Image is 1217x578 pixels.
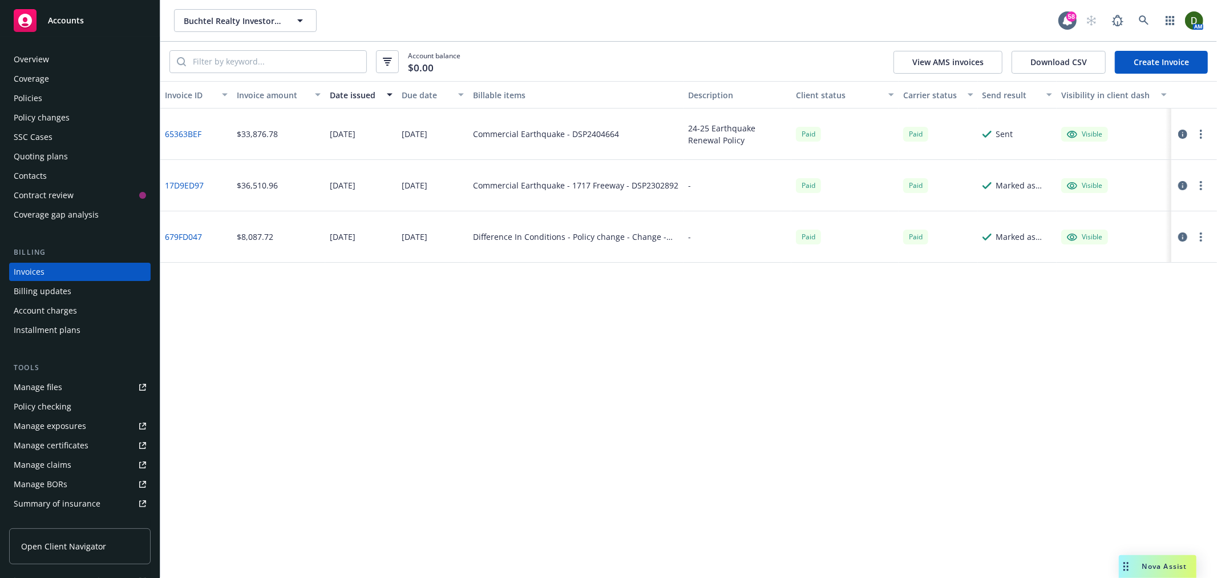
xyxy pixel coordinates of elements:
div: 24-25 Earthquake Renewal Policy [688,122,787,146]
div: Manage claims [14,456,71,474]
div: Visible [1067,180,1102,191]
div: Paid [796,230,821,244]
a: Start snowing [1080,9,1103,32]
div: Account charges [14,302,77,320]
a: 17D9ED97 [165,179,204,191]
div: Summary of insurance [14,495,100,513]
a: Contract review [9,186,151,204]
a: Overview [9,50,151,69]
div: Marked as sent [996,179,1052,191]
button: Client status [791,81,899,109]
a: Search [1133,9,1155,32]
a: Manage claims [9,456,151,474]
span: Account balance [408,51,460,72]
a: SSC Cases [9,128,151,146]
div: Marked as sent [996,231,1052,243]
a: Installment plans [9,321,151,339]
div: Invoice ID [165,89,215,101]
a: 679FD047 [165,231,202,243]
a: Manage BORs [9,475,151,493]
a: Manage certificates [9,436,151,455]
div: Client status [796,89,882,101]
div: Policy AI ingestions [14,514,87,532]
button: Nova Assist [1119,555,1196,578]
div: Quoting plans [14,147,68,166]
span: $0.00 [408,61,434,75]
button: Billable items [468,81,684,109]
div: Manage exposures [14,417,86,435]
a: Billing updates [9,282,151,300]
div: Visible [1067,129,1102,139]
div: Paid [903,178,928,192]
span: Paid [796,127,821,141]
a: Manage exposures [9,417,151,435]
div: Invoice amount [237,89,308,101]
div: Carrier status [903,89,960,101]
span: Buchtel Realty Investors, LLC [184,15,282,27]
div: Paid [903,230,928,244]
a: Create Invoice [1115,51,1208,74]
a: Accounts [9,5,151,37]
div: Commercial Earthquake - 1717 Freeway - DSP2302892 [473,179,678,191]
div: SSC Cases [14,128,52,146]
img: photo [1185,11,1203,30]
div: Billing [9,247,151,258]
div: Paid [903,127,928,141]
div: Tools [9,362,151,374]
a: Coverage gap analysis [9,206,151,224]
div: Sent [996,128,1013,140]
div: 58 [1066,11,1077,22]
div: Visible [1067,232,1102,242]
a: Report a Bug [1106,9,1129,32]
div: Send result [983,89,1040,101]
input: Filter by keyword... [186,51,366,73]
div: Contacts [14,167,47,185]
div: - [688,231,691,243]
div: Policies [14,89,42,107]
button: Buchtel Realty Investors, LLC [174,9,317,32]
div: Invoices [14,263,45,281]
button: Invoice amount [232,81,325,109]
div: Contract review [14,186,74,204]
a: Invoices [9,263,151,281]
a: Coverage [9,70,151,88]
button: Invoice ID [160,81,232,109]
span: Nova Assist [1142,561,1187,571]
div: Due date [402,89,452,101]
button: View AMS invoices [893,51,1002,74]
div: [DATE] [330,128,355,140]
a: 65363BEF [165,128,201,140]
div: Billable items [473,89,679,101]
a: Switch app [1159,9,1182,32]
div: Policy checking [14,398,71,416]
div: [DATE] [402,128,427,140]
div: Difference In Conditions - Policy change - Change - 550007258 [473,231,679,243]
div: Paid [796,178,821,192]
div: Overview [14,50,49,69]
a: Manage files [9,378,151,396]
span: Accounts [48,16,84,25]
div: Manage certificates [14,436,88,455]
button: Description [684,81,791,109]
a: Policy changes [9,109,151,127]
div: Drag to move [1119,555,1133,578]
div: $33,876.78 [237,128,278,140]
div: $36,510.96 [237,179,278,191]
div: Billing updates [14,282,71,300]
div: - [688,179,691,191]
a: Policy AI ingestions [9,514,151,532]
a: Summary of insurance [9,495,151,513]
a: Quoting plans [9,147,151,166]
div: Installment plans [14,321,80,339]
button: Download CSV [1012,51,1106,74]
div: Coverage gap analysis [14,206,99,224]
div: Policy changes [14,109,70,127]
svg: Search [177,57,186,66]
button: Visibility in client dash [1057,81,1171,109]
